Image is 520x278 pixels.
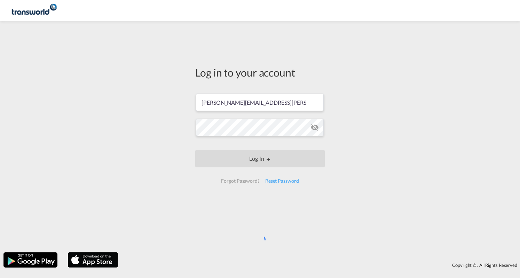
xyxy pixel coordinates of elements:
input: Enter email/phone number [196,94,324,111]
div: Log in to your account [195,65,325,80]
img: google.png [3,252,58,268]
img: 1a84b2306ded11f09c1219774cd0a0fe.png [10,3,57,18]
div: Copyright © . All Rights Reserved [121,259,520,271]
div: Forgot Password? [218,175,262,187]
img: apple.png [67,252,119,268]
md-icon: icon-eye-off [310,123,319,132]
div: Reset Password [262,175,302,187]
button: LOGIN [195,150,325,167]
